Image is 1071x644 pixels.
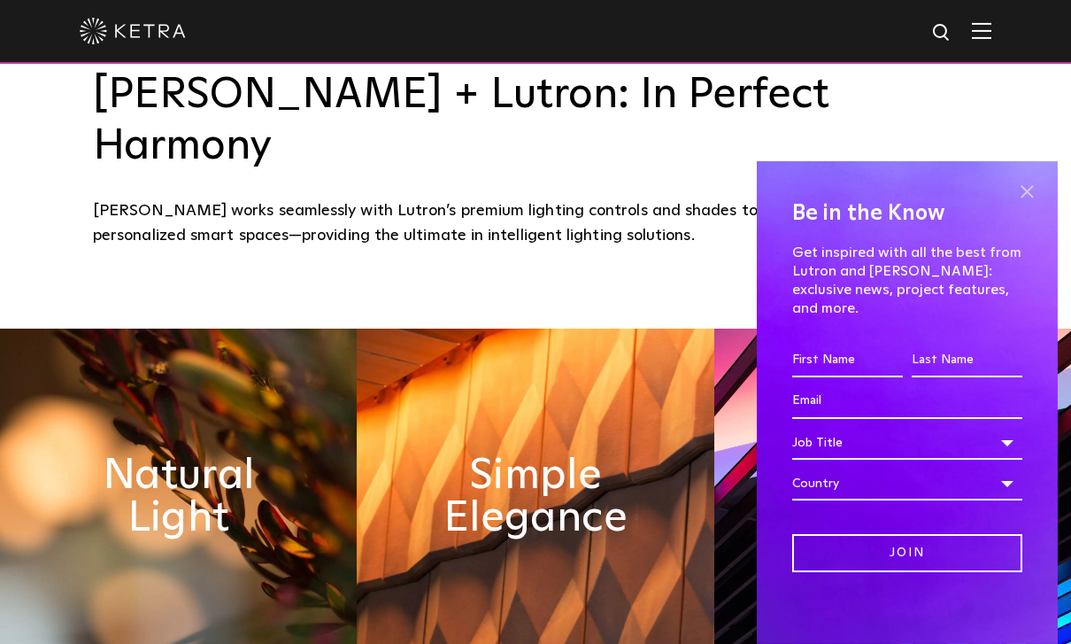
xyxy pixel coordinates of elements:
h2: Natural Light [89,454,268,539]
h4: Be in the Know [792,197,1022,230]
p: Get inspired with all the best from Lutron and [PERSON_NAME]: exclusive news, project features, a... [792,244,1022,317]
div: Job Title [792,426,1022,460]
input: Last Name [912,344,1022,377]
h3: [PERSON_NAME] + Lutron: In Perfect Harmony [93,70,978,172]
img: ketra-logo-2019-white [80,18,186,44]
input: Email [792,384,1022,418]
div: Country [792,467,1022,500]
img: Hamburger%20Nav.svg [972,22,991,39]
input: Join [792,534,1022,572]
img: search icon [931,22,953,44]
div: [PERSON_NAME] works seamlessly with Lutron’s premium lighting controls and shades to create power... [93,198,978,249]
input: First Name [792,344,903,377]
h2: Simple Elegance [443,454,628,539]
